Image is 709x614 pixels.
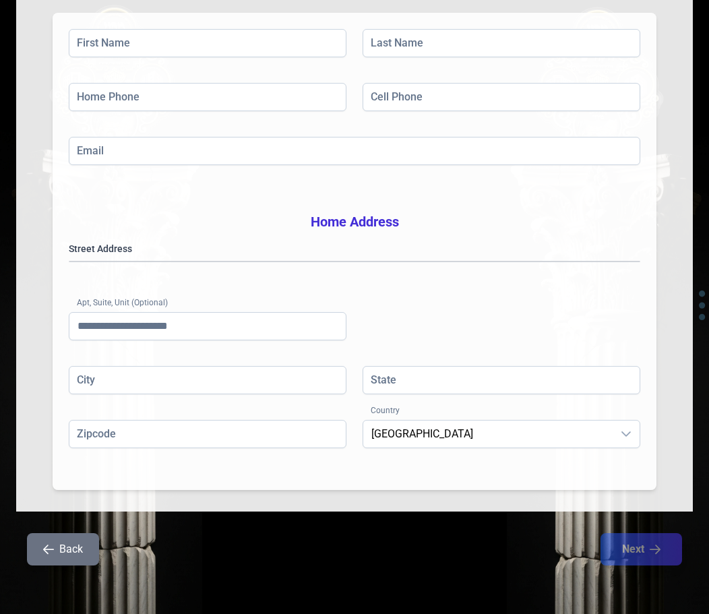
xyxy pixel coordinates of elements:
span: United States [363,421,613,448]
label: Street Address [69,242,640,255]
button: Back [27,533,99,565]
div: dropdown trigger [613,421,640,448]
button: Next [600,533,682,565]
h3: Home Address [69,212,640,231]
